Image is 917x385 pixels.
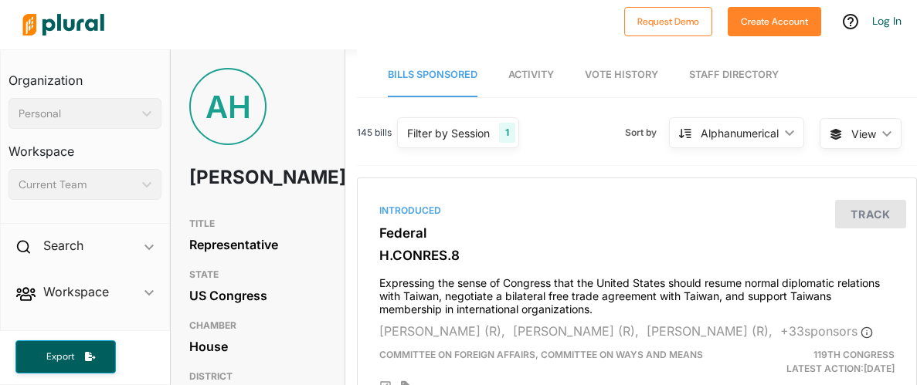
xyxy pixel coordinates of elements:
h3: Organization [8,58,161,92]
h3: Workspace [8,129,161,163]
a: Log In [872,14,902,28]
span: Committee on Foreign Affairs, Committee on Ways and Means [379,349,703,360]
span: [PERSON_NAME] (R), [513,323,639,339]
a: Staff Directory [689,53,779,97]
span: Sort by [625,126,669,140]
a: Request Demo [624,12,712,29]
div: Filter by Session [407,125,490,141]
a: Activity [508,53,554,97]
h1: [PERSON_NAME] [189,154,271,201]
div: House [189,335,326,358]
div: 1 [499,123,515,143]
div: Latest Action: [DATE] [727,348,906,376]
div: US Congress [189,284,326,307]
h3: Federal [379,225,895,241]
div: Alphanumerical [701,125,779,141]
a: Create Account [728,12,821,29]
span: Activity [508,69,554,80]
h2: Search [43,237,83,254]
span: + 33 sponsor s [780,323,873,339]
button: Request Demo [624,7,712,36]
span: [PERSON_NAME] (R), [379,323,505,339]
h3: TITLE [189,214,326,233]
span: Vote History [585,69,658,80]
button: Export [15,340,116,373]
button: Track [835,200,906,228]
span: [PERSON_NAME] (R), [647,323,773,339]
a: Bills Sponsored [388,53,477,97]
span: View [851,126,876,142]
span: 145 bills [357,126,392,140]
div: Personal [19,106,136,122]
h3: H.CONRES.8 [379,248,895,263]
button: Create Account [728,7,821,36]
h3: CHAMBER [189,316,326,335]
span: Bills Sponsored [388,69,477,80]
div: Introduced [379,204,895,218]
div: Current Team [19,177,136,193]
div: AH [189,68,267,145]
span: 119th Congress [813,349,895,360]
div: Representative [189,233,326,256]
h3: STATE [189,265,326,284]
a: Vote History [585,53,658,97]
h4: Expressing the sense of Congress that the United States should resume normal diplomatic relations... [379,269,895,316]
span: Export [36,350,85,363]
